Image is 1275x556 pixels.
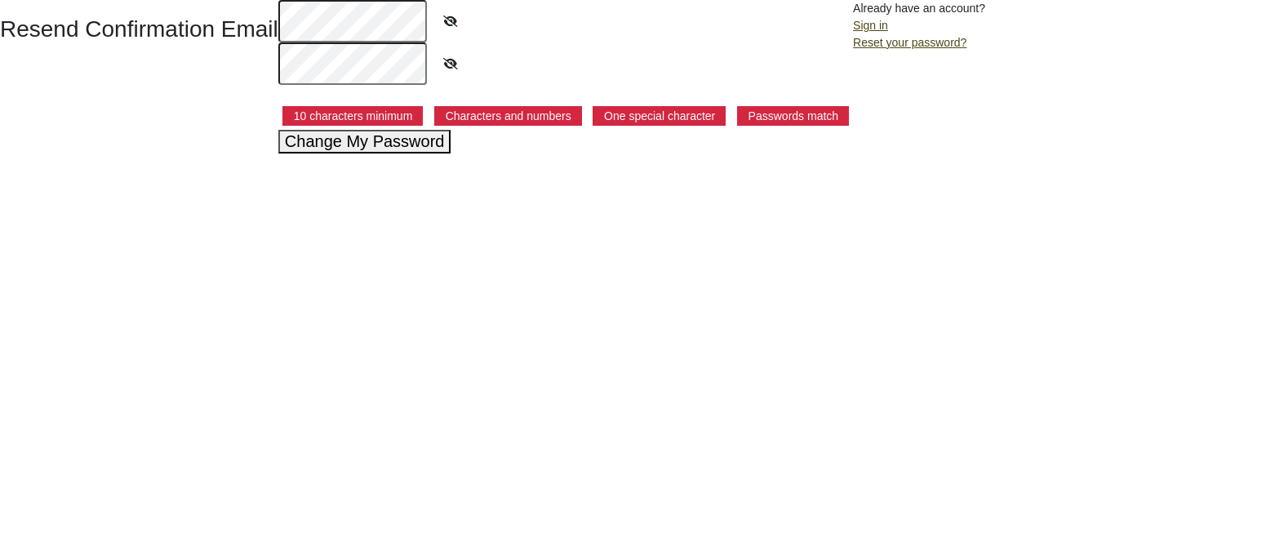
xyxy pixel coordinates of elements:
button: Change My Password [278,130,451,153]
p: One special character [593,106,726,126]
p: Passwords match [737,106,849,126]
a: Reset your password? [853,36,966,49]
a: Sign in [853,19,888,32]
p: 10 characters minimum [282,106,424,126]
p: Characters and numbers [434,106,582,126]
